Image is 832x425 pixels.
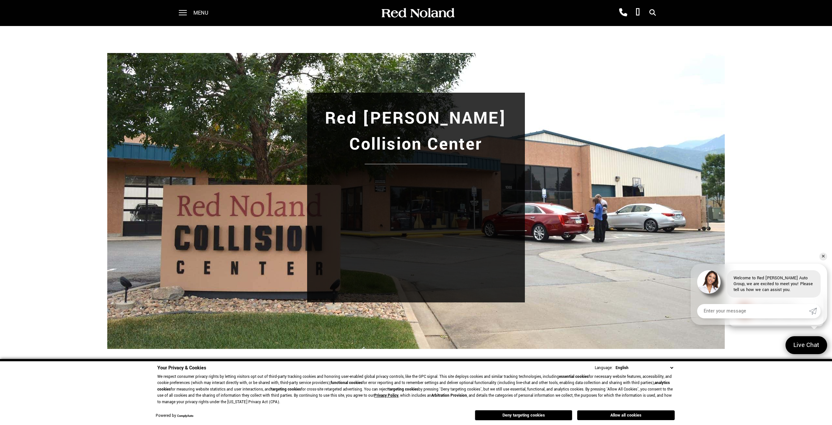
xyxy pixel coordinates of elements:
[313,105,519,157] h1: Red [PERSON_NAME] Collision Center
[32,10,50,19] span: Text us
[559,374,589,379] strong: essential cookies
[786,336,827,354] a: Live Chat
[388,387,418,392] strong: targeting cookies
[614,365,675,371] select: Language Select
[177,414,193,418] a: ComplyAuto
[697,270,721,294] img: Agent profile photo
[697,304,809,318] input: Enter your message
[431,393,467,398] strong: Arbitration Provision
[727,270,821,298] div: Welcome to Red [PERSON_NAME] Auto Group, we are excited to meet you! Please tell us how we can as...
[577,410,675,420] button: Allow all cookies
[380,7,455,19] img: Red Noland Auto Group
[16,7,55,23] button: Select to open the chat widget
[271,387,301,392] strong: targeting cookies
[595,366,613,370] div: Language:
[331,380,362,386] strong: functional cookies
[157,365,206,371] span: Your Privacy & Cookies
[157,374,675,405] p: We respect consumer privacy rights by letting visitors opt out of third-party tracking cookies an...
[31,38,92,54] div: Hi there, have a question? Text us here.
[790,341,823,350] span: Live Chat
[809,304,821,318] a: Submit
[156,414,193,418] div: Powered by
[475,410,572,420] button: Deny targeting cookies
[374,393,398,398] a: Privacy Policy
[157,380,670,392] strong: analytics cookies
